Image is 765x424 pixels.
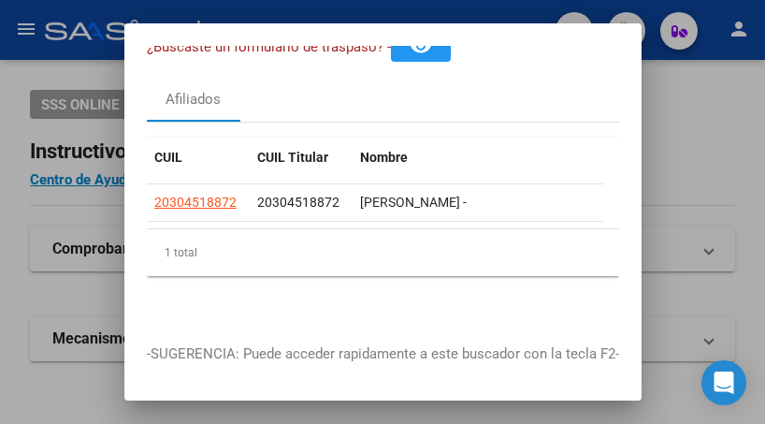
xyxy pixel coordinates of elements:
[154,150,182,165] span: CUIL
[147,38,391,55] span: ¿Buscaste un formulario de traspaso? -
[257,150,328,165] span: CUIL Titular
[360,192,719,213] div: [PERSON_NAME] -
[166,89,221,110] div: Afiliados
[701,360,746,405] div: Open Intercom Messenger
[147,138,250,178] datatable-header-cell: CUIL
[147,229,619,276] div: 1 total
[360,150,408,165] span: Nombre
[154,195,237,210] span: 20304518872
[410,35,432,57] mat-icon: remove_red_eye
[250,138,353,178] datatable-header-cell: CUIL Titular
[353,138,727,178] datatable-header-cell: Nombre
[257,195,339,210] span: 20304518872
[147,344,619,365] p: -SUGERENCIA: Puede acceder rapidamente a este buscador con la tecla F2-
